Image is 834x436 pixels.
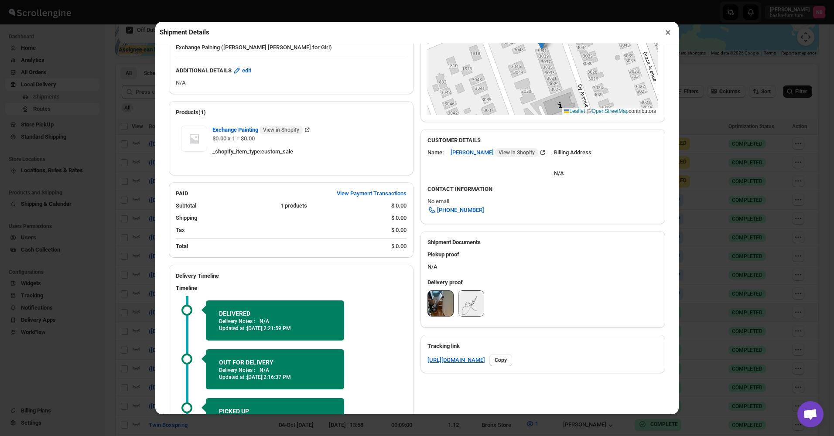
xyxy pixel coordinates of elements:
[554,149,591,156] u: Billing Address
[176,66,232,75] b: ADDITIONAL DETAILS
[458,291,484,316] img: YCEszzE0Bnnw-y0odZfIA.png
[391,226,407,235] div: $ 0.00
[391,201,407,210] div: $ 0.00
[587,108,588,114] span: |
[219,367,255,374] p: Delivery Notes :
[391,242,407,251] div: $ 0.00
[428,291,453,316] img: UzTTFXWOjZD9GWdiO8xXp.jpg
[212,147,401,156] div: _shopify_item_type : custom_sale
[427,356,485,364] a: [URL][DOMAIN_NAME]
[219,407,331,416] h2: PICKED UP
[247,374,291,380] span: [DATE] | 2:16:37 PM
[280,201,384,210] div: 1 products
[176,243,188,249] b: Total
[219,309,331,318] h2: DELIVERED
[212,126,303,134] span: Exchange Painting
[420,247,665,275] div: N/A
[662,26,674,38] button: ×
[427,342,658,351] h3: Tracking link
[332,187,412,201] button: View Payment Transactions
[260,318,269,325] p: N/A
[391,214,407,222] div: $ 0.00
[212,126,311,133] a: Exchange Painting View in Shopify
[499,149,535,156] span: View in Shopify
[176,79,186,86] span: N/A
[263,126,299,133] span: View in Shopify
[451,148,538,157] span: [PERSON_NAME]
[451,149,547,156] a: [PERSON_NAME] View in Shopify
[176,189,188,198] h2: PAID
[176,272,407,280] h2: Delivery Timeline
[592,108,629,114] a: OpenStreetMap
[554,160,591,178] div: N/A
[247,325,291,331] span: [DATE] | 2:21:59 PM
[427,250,658,259] h3: Pickup proof
[427,278,658,287] h3: Delivery proof
[427,198,449,204] span: No email
[176,284,407,293] h3: Timeline
[181,126,207,152] img: Item
[160,28,209,37] h2: Shipment Details
[227,64,256,78] button: edit
[219,374,331,381] p: Updated at :
[562,108,658,115] div: © contributors
[176,226,384,235] div: Tax
[564,108,585,114] a: Leaflet
[797,401,824,427] div: Open chat
[422,203,489,217] a: [PHONE_NUMBER]
[219,325,331,332] p: Updated at :
[495,357,507,364] span: Copy
[219,358,331,367] h2: OUT FOR DELIVERY
[427,136,658,145] h3: CUSTOMER DETAILS
[176,201,273,210] div: Subtotal
[242,66,251,75] span: edit
[437,206,484,215] span: [PHONE_NUMBER]
[337,189,407,198] span: View Payment Transactions
[176,43,407,52] p: Exchange Paining ([PERSON_NAME] [PERSON_NAME] for Girl)
[260,367,269,374] p: N/A
[212,135,255,142] span: $0.00 x 1 = $0.00
[427,148,444,157] div: Name:
[219,318,255,325] p: Delivery Notes :
[176,108,407,117] h2: Products(1)
[427,185,658,194] h3: CONTACT INFORMATION
[176,214,384,222] div: Shipping
[489,354,512,366] button: Copy
[427,238,658,247] h2: Shipment Documents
